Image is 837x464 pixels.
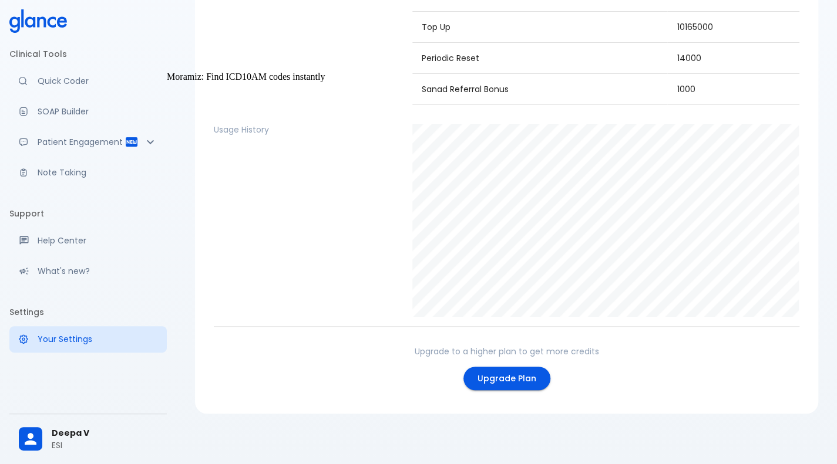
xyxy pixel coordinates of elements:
[9,419,167,459] div: Deepa VESI
[667,11,799,42] td: 10165000
[9,129,167,155] div: Patient Reports & Referrals
[38,75,157,87] p: Quick Coder
[412,73,668,104] td: Sanad Referral Bonus
[667,42,799,73] td: 14000
[9,258,167,284] div: Recent updates and feature releases
[38,235,157,246] p: Help Center
[9,68,167,94] a: Moramiz: Find ICD10AM codes instantly
[38,106,157,117] p: SOAP Builder
[167,72,325,82] div: Moramiz: Find ICD10AM codes instantly
[214,124,403,136] p: Usage History
[463,367,550,391] a: Upgrade Plan
[9,160,167,185] a: Advanced note-taking
[38,265,157,277] p: What's new?
[9,228,167,253] a: Get help from our support team
[415,346,599,357] p: Upgrade to a higher plan to get more credits
[9,298,167,326] li: Settings
[9,326,167,352] a: Manage your settings
[38,333,157,345] p: Your Settings
[9,99,167,124] a: Docugen: Compose a clinical documentation in seconds
[52,427,157,439] span: Deepa V
[38,167,157,178] p: Note Taking
[38,136,125,148] p: Patient Engagement
[667,73,799,104] td: 1000
[412,11,668,42] td: Top Up
[9,40,167,68] li: Clinical Tools
[52,439,157,451] p: ESI
[412,42,668,73] td: Periodic Reset
[9,199,167,228] li: Support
